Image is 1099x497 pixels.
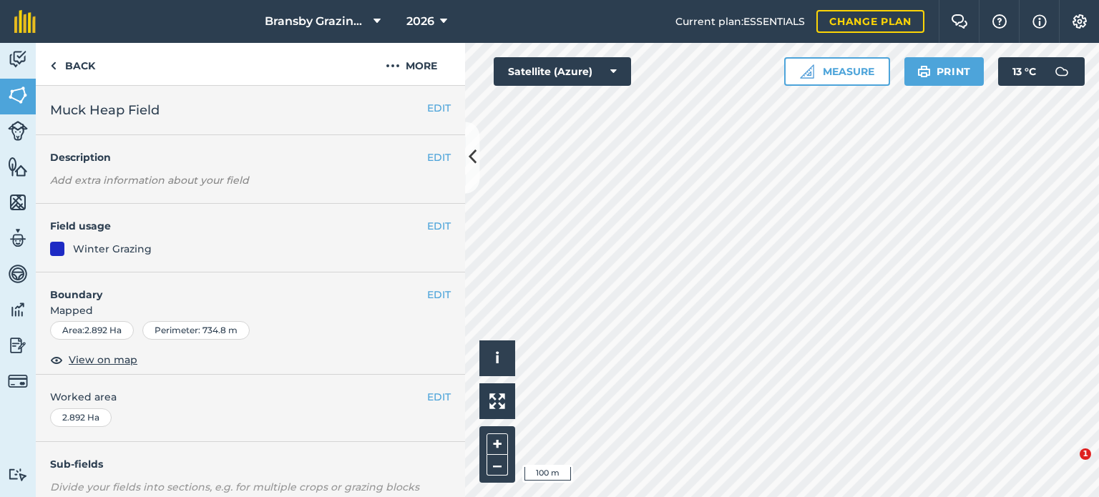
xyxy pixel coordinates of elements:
[1080,448,1091,460] span: 1
[427,218,451,234] button: EDIT
[142,321,250,340] div: Perimeter : 734.8 m
[904,57,985,86] button: Print
[1047,57,1076,86] img: svg+xml;base64,PD94bWwgdmVyc2lvbj0iMS4wIiBlbmNvZGluZz0idXRmLTgiPz4KPCEtLSBHZW5lcmF0b3I6IEFkb2JlIE...
[386,57,400,74] img: svg+xml;base64,PHN2ZyB4bWxucz0iaHR0cDovL3d3dy53My5vcmcvMjAwMC9zdmciIHdpZHRoPSIyMCIgaGVpZ2h0PSIyNC...
[8,121,28,141] img: svg+xml;base64,PD94bWwgdmVyc2lvbj0iMS4wIiBlbmNvZGluZz0idXRmLTgiPz4KPCEtLSBHZW5lcmF0b3I6IEFkb2JlIE...
[998,57,1085,86] button: 13 °C
[50,351,63,368] img: svg+xml;base64,PHN2ZyB4bWxucz0iaHR0cDovL3d3dy53My5vcmcvMjAwMC9zdmciIHdpZHRoPSIxOCIgaGVpZ2h0PSIyNC...
[8,371,28,391] img: svg+xml;base64,PD94bWwgdmVyc2lvbj0iMS4wIiBlbmNvZGluZz0idXRmLTgiPz4KPCEtLSBHZW5lcmF0b3I6IEFkb2JlIE...
[36,302,465,318] span: Mapped
[14,10,36,33] img: fieldmargin Logo
[36,456,465,472] h4: Sub-fields
[50,408,112,427] div: 2.892 Ha
[427,389,451,405] button: EDIT
[951,14,968,29] img: Two speech bubbles overlapping with the left bubble in the forefront
[50,481,419,493] em: Divide your fields into sections, e.g. for multiple crops or grazing blocks
[816,10,924,33] a: Change plan
[36,272,427,302] h4: Boundary
[675,14,805,29] span: Current plan : ESSENTIALS
[50,218,427,234] h4: Field usage
[427,149,451,165] button: EDIT
[1032,13,1047,30] img: svg+xml;base64,PHN2ZyB4bWxucz0iaHR0cDovL3d3dy53My5vcmcvMjAwMC9zdmciIHdpZHRoPSIxNyIgaGVpZ2h0PSIxNy...
[784,57,890,86] button: Measure
[494,57,631,86] button: Satellite (Azure)
[479,340,515,376] button: i
[8,299,28,320] img: svg+xml;base64,PD94bWwgdmVyc2lvbj0iMS4wIiBlbmNvZGluZz0idXRmLTgiPz4KPCEtLSBHZW5lcmF0b3I6IEFkb2JlIE...
[8,335,28,356] img: svg+xml;base64,PD94bWwgdmVyc2lvbj0iMS4wIiBlbmNvZGluZz0idXRmLTgiPz4KPCEtLSBHZW5lcmF0b3I6IEFkb2JlIE...
[8,468,28,481] img: svg+xml;base64,PD94bWwgdmVyc2lvbj0iMS4wIiBlbmNvZGluZz0idXRmLTgiPz4KPCEtLSBHZW5lcmF0b3I6IEFkb2JlIE...
[487,455,508,476] button: –
[50,389,451,405] span: Worked area
[800,64,814,79] img: Ruler icon
[69,352,137,368] span: View on map
[50,149,451,165] h4: Description
[8,263,28,285] img: svg+xml;base64,PD94bWwgdmVyc2lvbj0iMS4wIiBlbmNvZGluZz0idXRmLTgiPz4KPCEtLSBHZW5lcmF0b3I6IEFkb2JlIE...
[73,241,152,257] div: Winter Grazing
[1050,448,1085,483] iframe: Intercom live chat
[8,227,28,249] img: svg+xml;base64,PD94bWwgdmVyc2lvbj0iMS4wIiBlbmNvZGluZz0idXRmLTgiPz4KPCEtLSBHZW5lcmF0b3I6IEFkb2JlIE...
[1012,57,1036,86] span: 13 ° C
[8,84,28,106] img: svg+xml;base64,PHN2ZyB4bWxucz0iaHR0cDovL3d3dy53My5vcmcvMjAwMC9zdmciIHdpZHRoPSI1NiIgaGVpZ2h0PSI2MC...
[487,433,508,455] button: +
[427,100,451,116] button: EDIT
[50,57,57,74] img: svg+xml;base64,PHN2ZyB4bWxucz0iaHR0cDovL3d3dy53My5vcmcvMjAwMC9zdmciIHdpZHRoPSI5IiBoZWlnaHQ9IjI0Ii...
[358,43,465,85] button: More
[8,49,28,70] img: svg+xml;base64,PD94bWwgdmVyc2lvbj0iMS4wIiBlbmNvZGluZz0idXRmLTgiPz4KPCEtLSBHZW5lcmF0b3I6IEFkb2JlIE...
[917,63,931,80] img: svg+xml;base64,PHN2ZyB4bWxucz0iaHR0cDovL3d3dy53My5vcmcvMjAwMC9zdmciIHdpZHRoPSIxOSIgaGVpZ2h0PSIyNC...
[8,192,28,213] img: svg+xml;base64,PHN2ZyB4bWxucz0iaHR0cDovL3d3dy53My5vcmcvMjAwMC9zdmciIHdpZHRoPSI1NiIgaGVpZ2h0PSI2MC...
[991,14,1008,29] img: A question mark icon
[489,393,505,409] img: Four arrows, one pointing top left, one top right, one bottom right and the last bottom left
[427,287,451,302] button: EDIT
[406,13,434,30] span: 2026
[50,100,160,120] span: Muck Heap Field
[1071,14,1088,29] img: A cog icon
[50,174,249,187] em: Add extra information about your field
[8,156,28,177] img: svg+xml;base64,PHN2ZyB4bWxucz0iaHR0cDovL3d3dy53My5vcmcvMjAwMC9zdmciIHdpZHRoPSI1NiIgaGVpZ2h0PSI2MC...
[50,351,137,368] button: View on map
[265,13,368,30] span: Bransby Grazing Plans
[50,321,134,340] div: Area : 2.892 Ha
[36,43,109,85] a: Back
[495,349,499,367] span: i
